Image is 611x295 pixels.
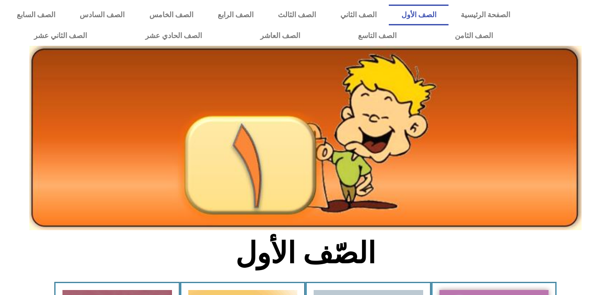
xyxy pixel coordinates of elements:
[426,25,522,46] a: الصف الثامن
[328,5,389,25] a: الصف الثاني
[205,5,266,25] a: الصف الرابع
[116,25,231,46] a: الصف الحادي عشر
[329,25,426,46] a: الصف التاسع
[67,5,137,25] a: الصف السادس
[389,5,448,25] a: الصف الأول
[5,5,67,25] a: الصف السابع
[231,25,329,46] a: الصف العاشر
[137,5,205,25] a: الصف الخامس
[449,5,522,25] a: الصفحة الرئيسية
[156,236,455,271] h2: الصّف الأول
[266,5,328,25] a: الصف الثالث
[5,25,116,46] a: الصف الثاني عشر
